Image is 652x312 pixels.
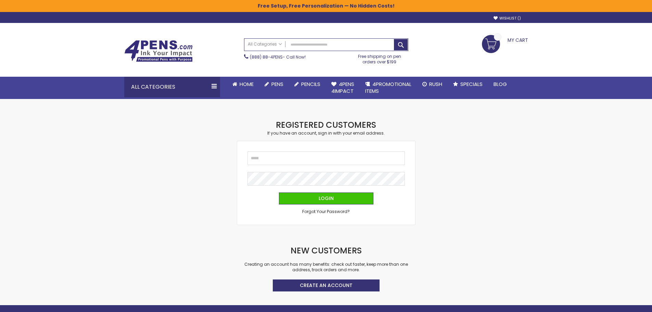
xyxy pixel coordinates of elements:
[276,119,376,130] strong: Registered Customers
[250,54,306,60] span: - Call Now!
[494,80,507,88] span: Blog
[273,279,380,291] a: Create an Account
[319,195,334,202] span: Login
[279,192,373,204] button: Login
[237,130,415,136] div: If you have an account, sign in with your email address.
[494,16,521,21] a: Wishlist
[124,40,193,62] img: 4Pens Custom Pens and Promotional Products
[429,80,442,88] span: Rush
[248,41,282,47] span: All Categories
[237,262,415,273] p: Creating an account has many benefits: check out faster, keep more than one address, track orders...
[460,80,483,88] span: Specials
[351,51,408,65] div: Free shipping on pen orders over $199
[124,77,220,97] div: All Categories
[244,39,285,50] a: All Categories
[240,80,254,88] span: Home
[360,77,417,99] a: 4PROMOTIONALITEMS
[250,54,283,60] a: (888) 88-4PENS
[259,77,289,92] a: Pens
[301,80,320,88] span: Pencils
[302,209,350,214] a: Forgot Your Password?
[271,80,283,88] span: Pens
[227,77,259,92] a: Home
[488,77,512,92] a: Blog
[331,80,354,95] span: 4Pens 4impact
[300,282,353,289] span: Create an Account
[417,77,448,92] a: Rush
[326,77,360,99] a: 4Pens4impact
[365,80,411,95] span: 4PROMOTIONAL ITEMS
[302,209,350,214] span: Forgot Your Password?
[289,77,326,92] a: Pencils
[448,77,488,92] a: Specials
[291,245,362,256] strong: New Customers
